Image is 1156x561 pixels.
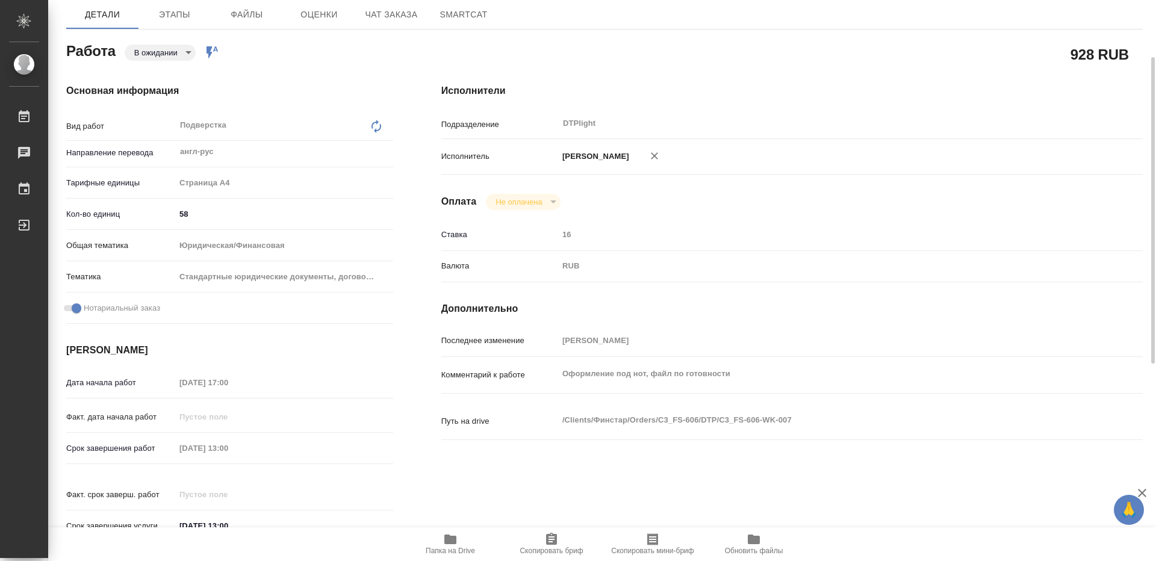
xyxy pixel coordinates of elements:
[66,120,175,132] p: Вид работ
[520,547,583,555] span: Скопировать бриф
[441,302,1143,316] h4: Дополнительно
[175,205,393,223] input: ✎ Введи что-нибудь
[492,197,545,207] button: Не оплачена
[1114,495,1144,525] button: 🙏
[66,520,175,532] p: Срок завершения услуги
[66,442,175,454] p: Срок завершения работ
[175,374,281,391] input: Пустое поле
[558,226,1084,243] input: Пустое поле
[501,527,602,561] button: Скопировать бриф
[175,517,281,535] input: ✎ Введи что-нибудь
[290,7,348,22] span: Оценки
[362,7,420,22] span: Чат заказа
[175,486,281,503] input: Пустое поле
[441,150,558,163] p: Исполнитель
[175,408,281,426] input: Пустое поле
[175,267,393,287] div: Стандартные юридические документы, договоры, уставы
[611,547,694,555] span: Скопировать мини-бриф
[66,177,175,189] p: Тарифные единицы
[175,235,393,256] div: Юридическая/Финансовая
[1071,44,1129,64] h2: 928 RUB
[1119,497,1139,522] span: 🙏
[66,147,175,159] p: Направление перевода
[558,332,1084,349] input: Пустое поле
[441,260,558,272] p: Валюта
[66,343,393,358] h4: [PERSON_NAME]
[435,7,493,22] span: SmartCat
[441,229,558,241] p: Ставка
[558,410,1084,430] textarea: /Clients/Финстар/Orders/C3_FS-606/DTP/C3_FS-606-WK-007
[66,411,175,423] p: Факт. дата начала работ
[66,84,393,98] h4: Основная информация
[146,7,204,22] span: Этапы
[66,377,175,389] p: Дата начала работ
[441,415,558,427] p: Путь на drive
[66,240,175,252] p: Общая тематика
[602,527,703,561] button: Скопировать мини-бриф
[703,527,804,561] button: Обновить файлы
[175,439,281,457] input: Пустое поле
[125,45,196,61] div: В ожидании
[486,194,560,210] div: В ожидании
[441,335,558,347] p: Последнее изменение
[558,150,629,163] p: [PERSON_NAME]
[175,173,393,193] div: Страница А4
[441,369,558,381] p: Комментарий к работе
[426,547,475,555] span: Папка на Drive
[66,489,175,501] p: Факт. срок заверш. работ
[558,364,1084,384] textarea: Оформление под нот, файл по готовности
[73,7,131,22] span: Детали
[66,39,116,61] h2: Работа
[218,7,276,22] span: Файлы
[725,547,783,555] span: Обновить файлы
[441,194,477,209] h4: Оплата
[441,84,1143,98] h4: Исполнители
[400,527,501,561] button: Папка на Drive
[66,271,175,283] p: Тематика
[131,48,181,58] button: В ожидании
[66,208,175,220] p: Кол-во единиц
[641,143,668,169] button: Удалить исполнителя
[441,119,558,131] p: Подразделение
[558,256,1084,276] div: RUB
[84,302,160,314] span: Нотариальный заказ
